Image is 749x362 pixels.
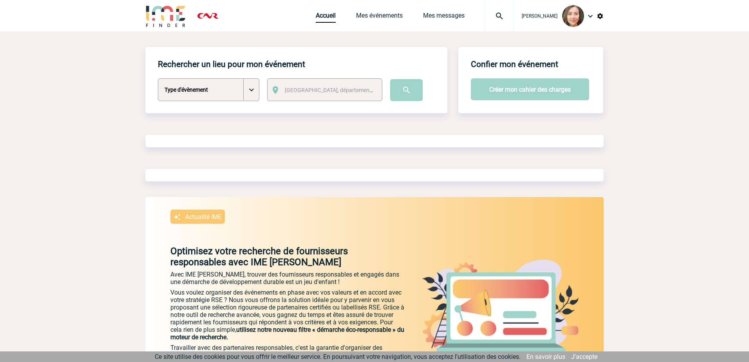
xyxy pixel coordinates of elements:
[155,353,521,360] span: Ce site utilise des cookies pour vous offrir le meilleur service. En poursuivant votre navigation...
[145,246,405,268] p: Optimisez votre recherche de fournisseurs responsables avec IME [PERSON_NAME]
[170,289,405,341] p: Vous voulez organiser des événements en phase avec vos valeurs et en accord avec votre stratégie ...
[526,353,565,360] a: En savoir plus
[390,79,423,101] input: Submit
[471,60,558,69] h4: Confier mon événement
[522,13,557,19] span: [PERSON_NAME]
[562,5,584,27] img: 128122-0.jpg
[422,260,579,353] img: actu.png
[145,5,186,27] img: IME-Finder
[316,12,336,23] a: Accueil
[158,60,305,69] h4: Rechercher un lieu pour mon événement
[571,353,597,360] a: J'accepte
[471,78,589,100] button: Créer mon cahier des charges
[356,12,403,23] a: Mes événements
[423,12,465,23] a: Mes messages
[285,87,394,93] span: [GEOGRAPHIC_DATA], département, région...
[185,213,222,221] p: Actualité IME
[170,271,405,286] p: Avec IME [PERSON_NAME], trouver des fournisseurs responsables et engagés dans une démarche de dév...
[170,326,404,341] span: utilisez notre nouveau filtre « démarche éco-responsable » du moteur de recherche.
